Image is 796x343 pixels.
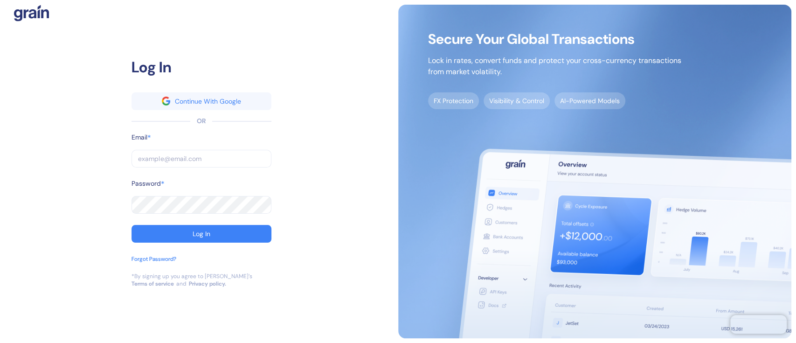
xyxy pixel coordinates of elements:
[175,98,241,105] div: Continue With Google
[132,92,271,110] button: googleContinue With Google
[730,315,787,334] iframe: Chatra live chat
[197,116,206,126] div: OR
[132,150,271,168] input: example@email.com
[132,280,174,287] a: Terms of service
[189,280,226,287] a: Privacy policy.
[162,97,170,105] img: google
[176,280,187,287] div: and
[132,273,252,280] div: *By signing up you agree to [PERSON_NAME]’s
[132,133,147,142] label: Email
[193,231,210,237] div: Log In
[484,92,550,109] span: Visibility & Control
[428,92,479,109] span: FX Protection
[554,92,625,109] span: AI-Powered Models
[132,255,176,263] div: Forgot Password?
[398,5,792,338] img: signup-main-image
[132,56,271,78] div: Log In
[428,55,681,77] p: Lock in rates, convert funds and protect your cross-currency transactions from market volatility.
[132,179,161,189] label: Password
[428,35,681,44] span: Secure Your Global Transactions
[132,225,271,243] button: Log In
[14,5,49,21] img: logo
[132,255,176,273] button: Forgot Password?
